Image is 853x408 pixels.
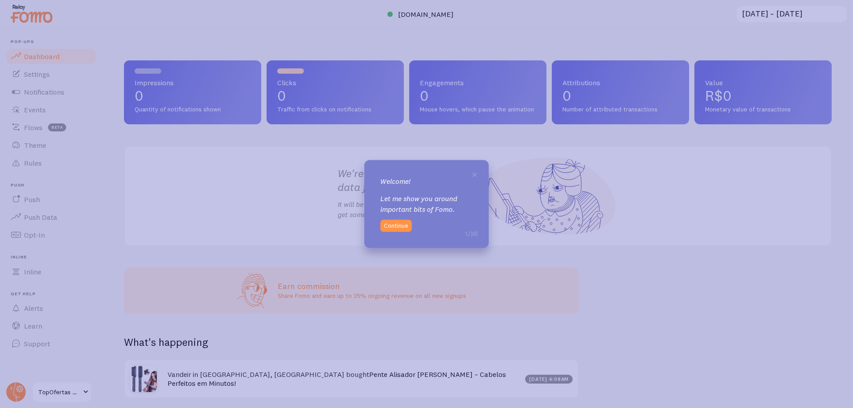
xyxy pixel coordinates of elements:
[380,220,412,232] button: Continue
[471,170,478,178] button: Close Tour
[380,176,473,214] div: Let me show you around important bits of Fomo.
[380,176,473,186] p: Welcome!
[465,229,478,238] span: 1/26
[471,167,478,180] span: ×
